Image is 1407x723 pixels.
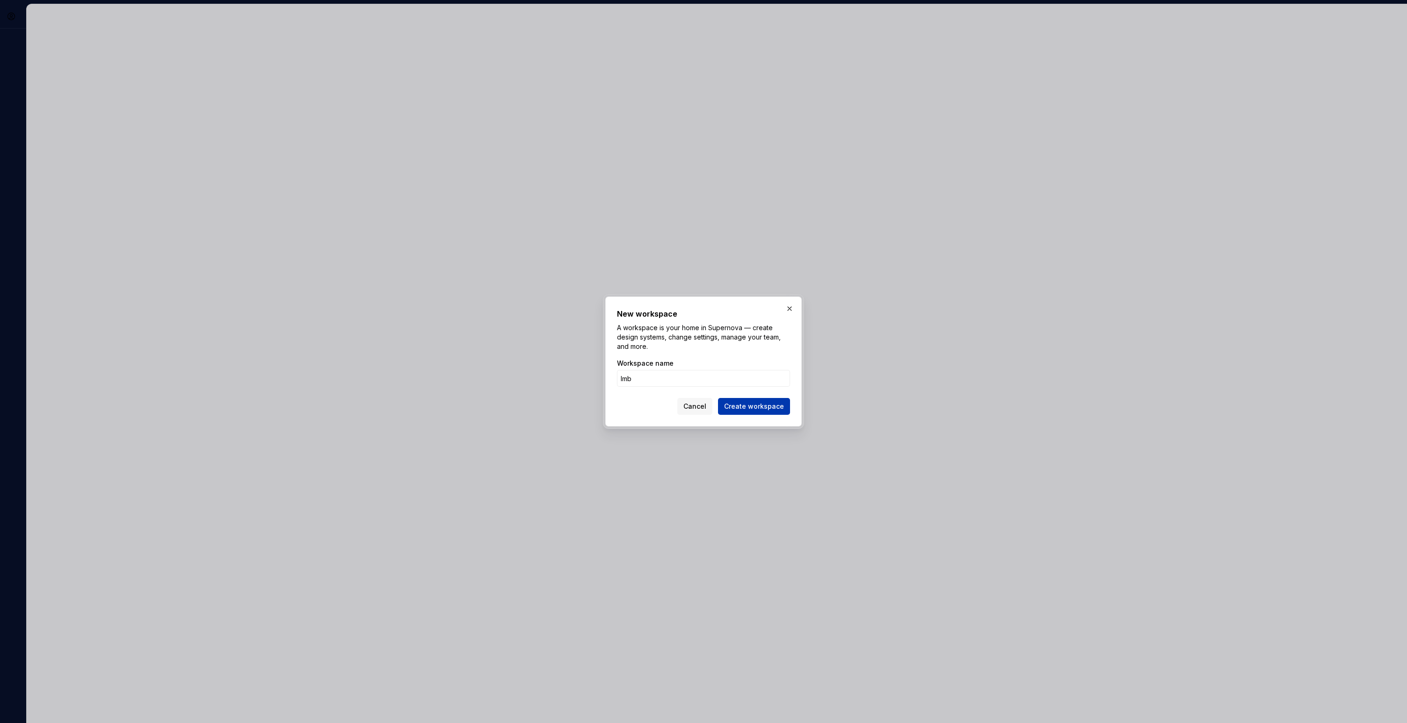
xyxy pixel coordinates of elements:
button: Create workspace [718,398,790,415]
span: Cancel [683,402,706,411]
label: Workspace name [617,359,674,368]
p: A workspace is your home in Supernova — create design systems, change settings, manage your team,... [617,323,790,351]
button: Cancel [677,398,712,415]
span: Create workspace [724,402,784,411]
h2: New workspace [617,308,790,319]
